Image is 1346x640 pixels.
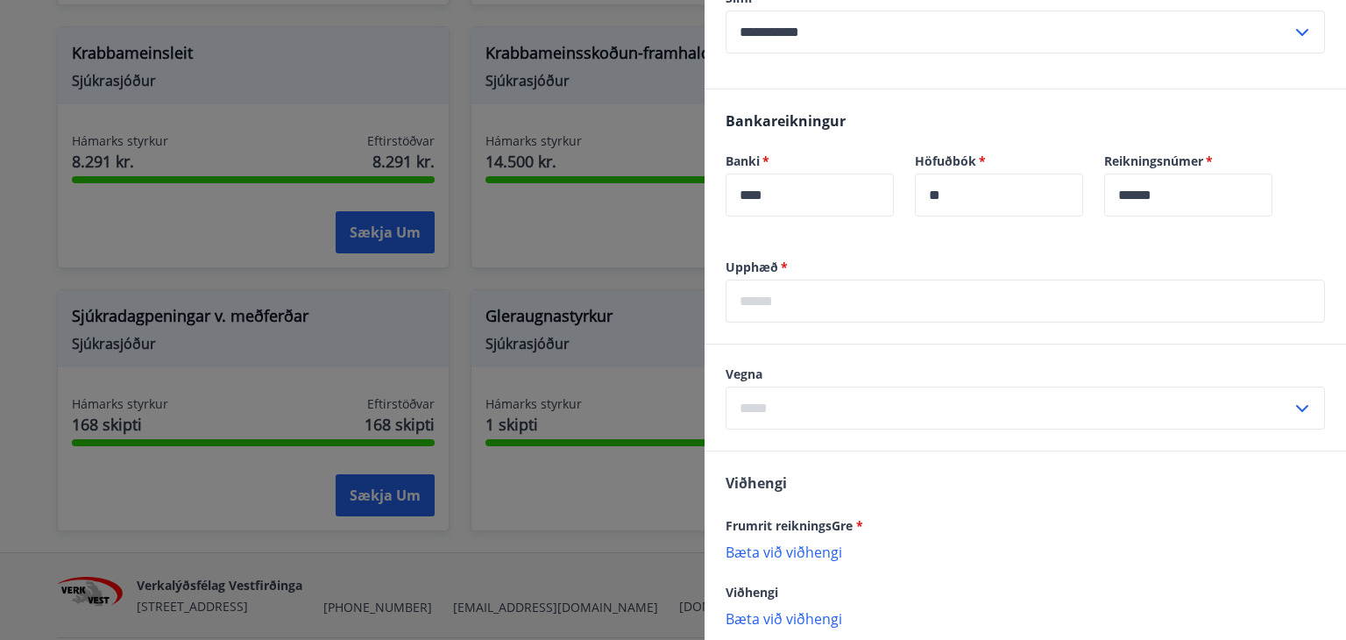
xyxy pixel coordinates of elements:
label: Banki [726,153,894,170]
span: Frumrit reikningsGre [726,517,863,534]
p: Bæta við viðhengi [726,543,1325,560]
p: Bæta við viðhengi [726,609,1325,627]
label: Vegna [726,366,1325,383]
span: Viðhengi [726,473,787,493]
label: Upphæð [726,259,1325,276]
label: Reikningsnúmer [1104,153,1272,170]
label: Höfuðbók [915,153,1083,170]
span: Bankareikningur [726,111,846,131]
span: Viðhengi [726,584,778,601]
div: Upphæð [726,280,1325,323]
